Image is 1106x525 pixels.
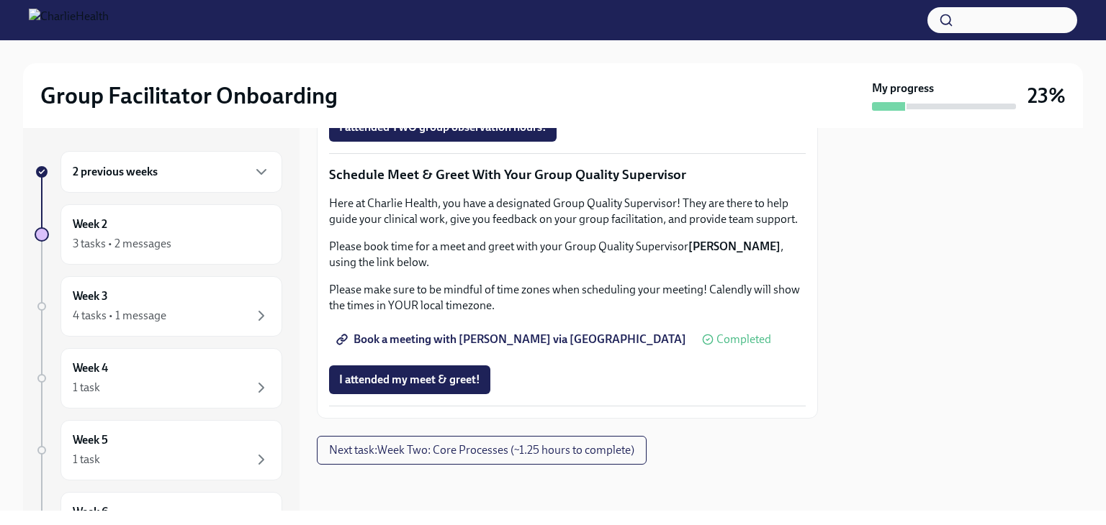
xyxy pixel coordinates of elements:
[35,348,282,408] a: Week 41 task
[35,276,282,337] a: Week 34 tasks • 1 message
[339,332,686,347] span: Book a meeting with [PERSON_NAME] via [GEOGRAPHIC_DATA]
[73,360,108,376] h6: Week 4
[60,151,282,193] div: 2 previous weeks
[317,436,647,465] button: Next task:Week Two: Core Processes (~1.25 hours to complete)
[40,81,338,110] h2: Group Facilitator Onboarding
[688,239,781,253] strong: [PERSON_NAME]
[339,373,480,387] span: I attended my meet & greet!
[73,288,108,304] h6: Week 3
[73,452,100,467] div: 1 task
[73,308,166,324] div: 4 tasks • 1 message
[329,365,490,394] button: I attended my meet & greet!
[872,81,934,96] strong: My progress
[329,325,696,354] a: Book a meeting with [PERSON_NAME] via [GEOGRAPHIC_DATA]
[716,334,771,345] span: Completed
[73,380,100,396] div: 1 task
[329,196,806,227] p: Here at Charlie Health, you have a designated Group Quality Supervisor! They are there to help gu...
[35,204,282,265] a: Week 23 tasks • 2 messages
[1028,83,1066,109] h3: 23%
[329,239,806,270] p: Please book time for a meet and greet with your Group Quality Supervisor , using the link below.
[29,9,109,32] img: CharlieHealth
[73,164,158,180] h6: 2 previous weeks
[73,504,108,520] h6: Week 6
[329,282,806,314] p: Please make sure to be mindful of time zones when scheduling your meeting! Calendly will show the...
[73,432,108,448] h6: Week 5
[73,236,171,252] div: 3 tasks • 2 messages
[329,165,806,184] p: Schedule Meet & Greet With Your Group Quality Supervisor
[329,443,634,457] span: Next task : Week Two: Core Processes (~1.25 hours to complete)
[73,216,107,232] h6: Week 2
[35,420,282,480] a: Week 51 task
